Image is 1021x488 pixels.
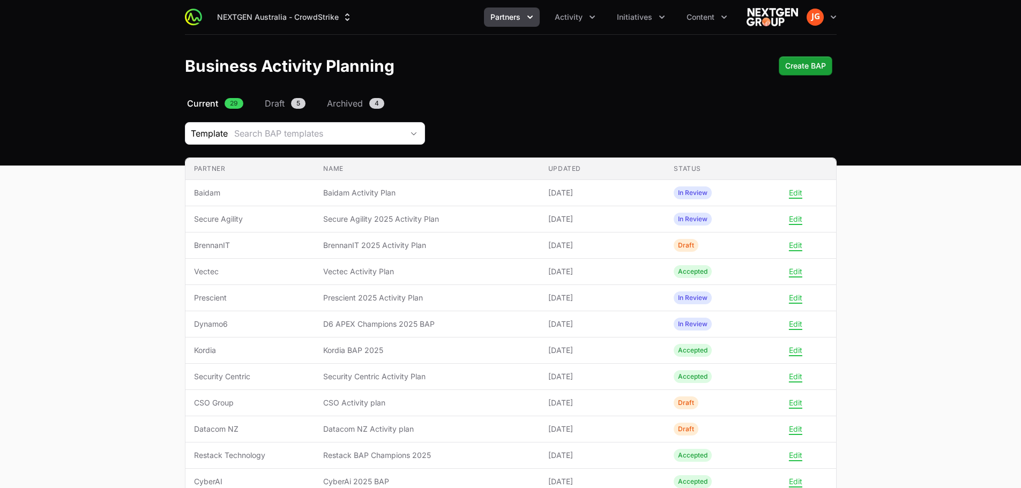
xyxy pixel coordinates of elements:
[194,187,307,198] span: Baidam
[194,292,307,303] span: Prescient
[789,319,802,329] button: Edit
[323,476,531,487] span: CyberAi 2025 BAP
[779,56,832,76] button: Create BAP
[680,7,734,27] button: Content
[789,346,802,355] button: Edit
[323,424,531,434] span: Datacom NZ Activity plan
[323,292,531,303] span: Prescient 2025 Activity Plan
[185,127,228,140] span: Template
[789,398,802,408] button: Edit
[789,451,802,460] button: Edit
[789,267,802,276] button: Edit
[548,292,657,303] span: [DATE]
[185,9,202,26] img: ActivitySource
[234,127,403,140] div: Search BAP templates
[211,7,359,27] button: NEXTGEN Australia - CrowdStrike
[548,371,657,382] span: [DATE]
[747,6,798,28] img: NEXTGEN Australia
[185,158,315,180] th: Partner
[548,397,657,408] span: [DATE]
[548,319,657,329] span: [DATE]
[680,7,734,27] div: Content menu
[610,7,672,27] div: Initiatives menu
[194,397,307,408] span: CSO Group
[211,7,359,27] div: Supplier switch menu
[194,214,307,224] span: Secure Agility
[540,158,666,180] th: Updated
[789,372,802,381] button: Edit
[789,241,802,250] button: Edit
[555,12,583,22] span: Activity
[323,214,531,224] span: Secure Agility 2025 Activity Plan
[325,97,386,110] a: Archived4
[194,345,307,356] span: Kordia
[369,98,384,109] span: 4
[194,266,307,277] span: Vectec
[323,397,531,408] span: CSO Activity plan
[291,98,305,109] span: 5
[225,98,243,109] span: 29
[185,97,245,110] a: Current29
[194,476,307,487] span: CyberAI
[194,450,307,461] span: Restack Technology
[194,319,307,329] span: Dynamo6
[484,7,540,27] button: Partners
[779,56,832,76] div: Primary actions
[187,97,218,110] span: Current
[807,9,824,26] img: Jamie Gunning
[228,123,424,144] button: Search BAP templates
[687,12,714,22] span: Content
[548,7,602,27] button: Activity
[789,188,802,198] button: Edit
[323,371,531,382] span: Security Centric Activity Plan
[548,240,657,251] span: [DATE]
[323,266,531,277] span: Vectec Activity Plan
[548,476,657,487] span: [DATE]
[194,424,307,434] span: Datacom NZ
[789,293,802,303] button: Edit
[323,240,531,251] span: BrennanIT 2025 Activity Plan
[323,450,531,461] span: Restack BAP Champions 2025
[785,59,826,72] span: Create BAP
[789,214,802,224] button: Edit
[617,12,652,22] span: Initiatives
[548,266,657,277] span: [DATE]
[323,187,531,198] span: Baidam Activity Plan
[315,158,539,180] th: Name
[548,7,602,27] div: Activity menu
[194,240,307,251] span: BrennanIT
[265,97,285,110] span: Draft
[548,424,657,434] span: [DATE]
[490,12,520,22] span: Partners
[610,7,672,27] button: Initiatives
[202,7,734,27] div: Main navigation
[185,122,837,145] section: Business Activity Plan Filters
[484,7,540,27] div: Partners menu
[185,97,837,110] nav: Business Activity Plan Navigation navigation
[323,319,531,329] span: D6 APEX Champions 2025 BAP
[185,56,394,76] h1: Business Activity Planning
[548,450,657,461] span: [DATE]
[789,477,802,486] button: Edit
[789,424,802,434] button: Edit
[194,371,307,382] span: Security Centric
[548,345,657,356] span: [DATE]
[665,158,791,180] th: Status
[548,187,657,198] span: [DATE]
[323,345,531,356] span: Kordia BAP 2025
[263,97,308,110] a: Draft5
[327,97,363,110] span: Archived
[548,214,657,224] span: [DATE]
